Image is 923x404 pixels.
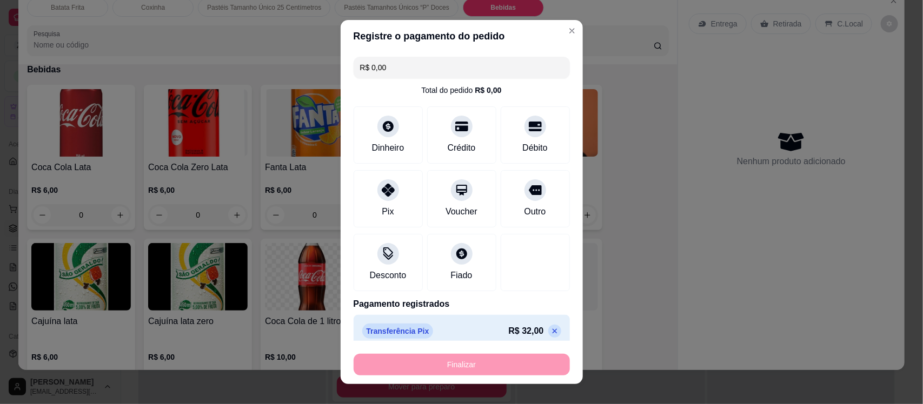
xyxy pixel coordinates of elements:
[522,142,547,154] div: Débito
[448,142,476,154] div: Crédito
[354,298,570,311] p: Pagamento registrados
[450,269,472,282] div: Fiado
[341,20,583,52] header: Registre o pagamento do pedido
[362,324,434,339] p: Transferência Pix
[563,22,581,39] button: Close
[370,269,407,282] div: Desconto
[509,325,544,338] p: R$ 32,00
[446,205,477,218] div: Voucher
[524,205,546,218] div: Outro
[475,85,501,96] div: R$ 0,00
[421,85,501,96] div: Total do pedido
[372,142,404,154] div: Dinheiro
[382,205,394,218] div: Pix
[360,57,563,78] input: Ex.: hambúrguer de cordeiro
